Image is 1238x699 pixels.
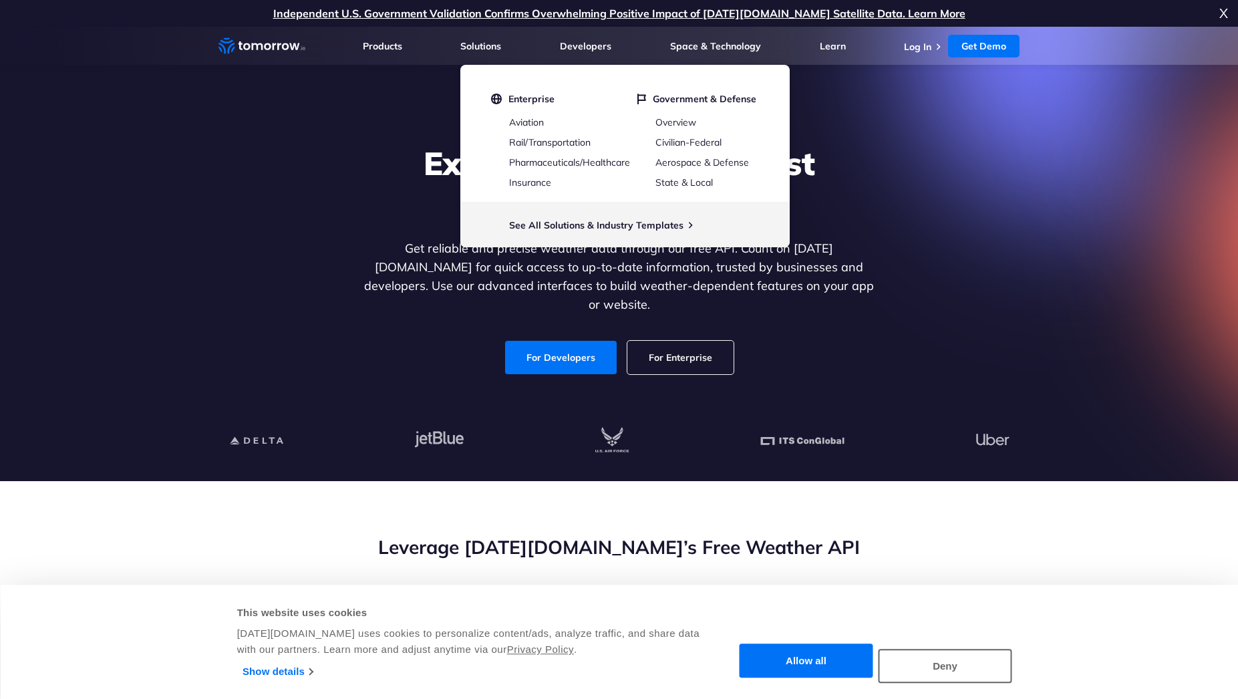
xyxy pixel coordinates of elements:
a: Get Demo [948,35,1020,57]
a: Show details [243,662,313,682]
a: Insurance [509,176,551,188]
a: Solutions [460,40,501,52]
p: Get reliable and precise weather data through our free API. Count on [DATE][DOMAIN_NAME] for quic... [361,239,877,314]
a: Home link [218,36,305,56]
span: Enterprise [508,93,555,105]
a: Developers [560,40,611,52]
a: See All Solutions & Industry Templates [509,219,683,231]
a: Learn [820,40,846,52]
a: For Enterprise [627,341,734,374]
a: Independent U.S. Government Validation Confirms Overwhelming Positive Impact of [DATE][DOMAIN_NAM... [273,7,965,20]
a: Aerospace & Defense [655,156,749,168]
a: Rail/Transportation [509,136,591,148]
a: For Developers [505,341,617,374]
div: [DATE][DOMAIN_NAME] uses cookies to personalize content/ads, analyze traffic, and share data with... [237,625,702,658]
a: Space & Technology [670,40,761,52]
div: This website uses cookies [237,605,702,621]
a: Civilian-Federal [655,136,722,148]
img: globe.svg [491,93,502,105]
button: Deny [879,649,1012,683]
a: State & Local [655,176,713,188]
a: Log In [904,41,931,53]
a: Pharmaceuticals/Healthcare [509,156,630,168]
span: Government & Defense [653,93,756,105]
a: Privacy Policy [507,644,574,655]
h2: Leverage [DATE][DOMAIN_NAME]’s Free Weather API [218,535,1020,560]
a: Overview [655,116,696,128]
a: Products [363,40,402,52]
a: Aviation [509,116,544,128]
img: flag.svg [637,93,646,105]
button: Allow all [740,644,873,678]
h1: Explore the World’s Best Weather API [361,143,877,223]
